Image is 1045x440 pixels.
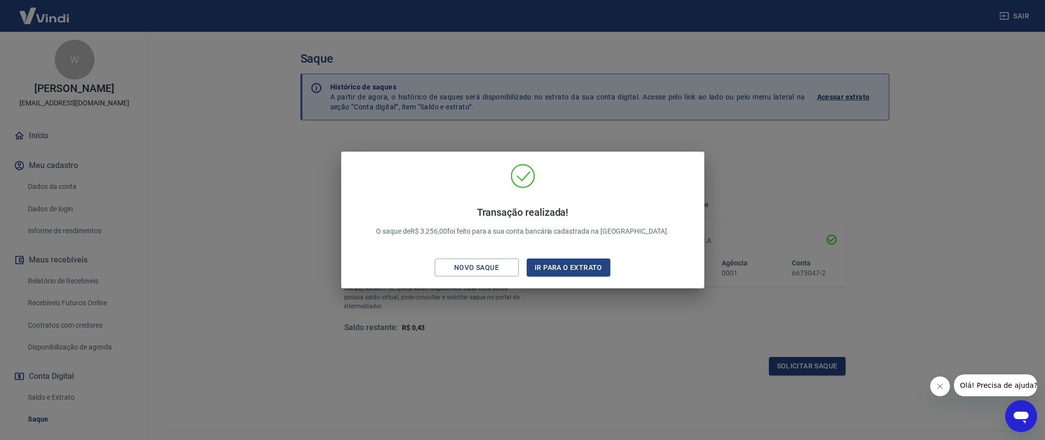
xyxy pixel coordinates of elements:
p: O saque de R$ 3.256,00 foi feito para a sua conta bancária cadastrada na [GEOGRAPHIC_DATA]. [376,206,669,237]
iframe: Fechar mensagem [930,376,950,396]
div: Novo saque [442,262,511,274]
iframe: Mensagem da empresa [954,374,1037,396]
span: Olá! Precisa de ajuda? [6,7,84,15]
h4: Transação realizada! [376,206,669,218]
button: Novo saque [435,259,519,277]
iframe: Botão para abrir a janela de mensagens [1005,400,1037,432]
button: Ir para o extrato [527,259,611,277]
